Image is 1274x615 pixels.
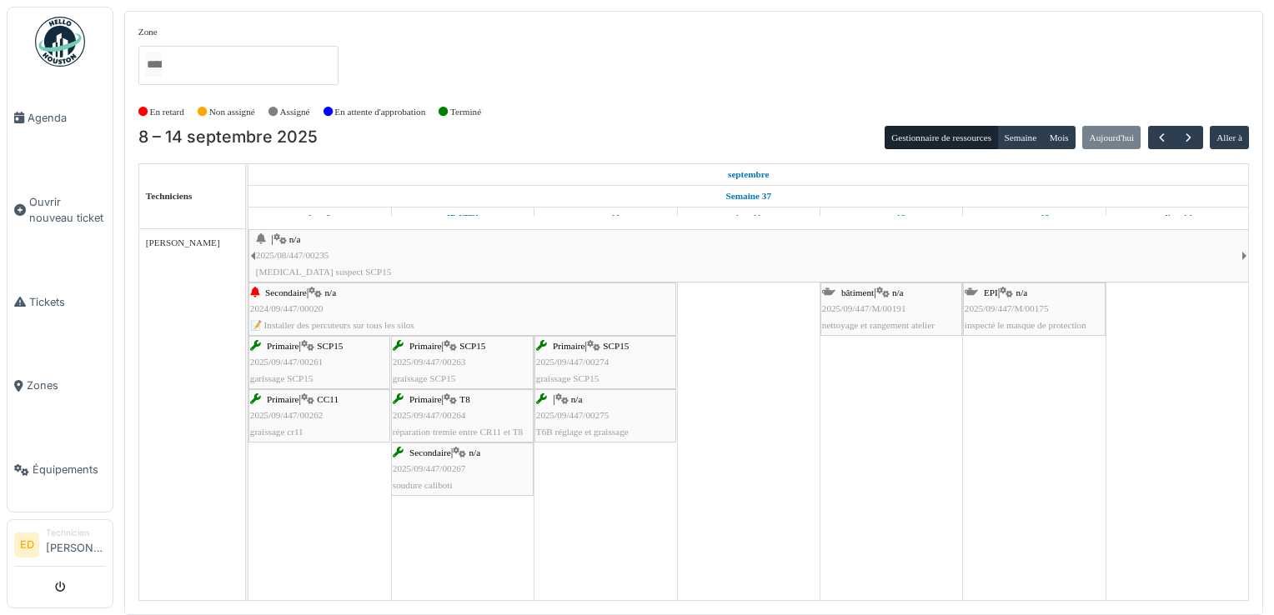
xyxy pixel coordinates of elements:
[459,341,485,351] span: SCP15
[317,394,339,404] span: CC11
[8,160,113,260] a: Ouvrir nouveau ticket
[304,207,335,228] a: 8 septembre 2025
[393,463,466,473] span: 2025/09/447/00267
[724,164,774,185] a: 8 septembre 2025
[459,394,469,404] span: T8
[250,357,324,367] span: 2025/09/447/00261
[571,394,583,404] span: n/a
[250,338,389,387] div: |
[146,237,220,247] span: [PERSON_NAME]
[409,394,442,404] span: Primaire
[822,285,961,333] div: |
[265,287,307,297] span: Secondaire
[27,377,106,393] span: Zones
[393,392,532,440] div: |
[8,344,113,428] a: Zones
[393,445,532,493] div: |
[1210,126,1249,149] button: Aller à
[536,357,609,367] span: 2025/09/447/00274
[393,357,466,367] span: 2025/09/447/00263
[14,532,39,557] li: ED
[29,294,106,310] span: Tickets
[289,234,301,244] span: n/a
[250,285,675,333] div: |
[722,186,775,207] a: Semaine 37
[8,427,113,512] a: Équipements
[873,207,910,228] a: 12 septembre 2025
[393,427,523,437] span: réparation tremie entre CR11 et T8
[822,320,935,330] span: nettoyage et rangement atelier
[1159,207,1196,228] a: 14 septembre 2025
[256,250,329,260] span: 2025/08/447/00235
[892,287,904,297] span: n/a
[1175,126,1202,150] button: Suivant
[256,232,1241,280] div: |
[965,320,1086,330] span: inspecté le masque de protection
[409,341,442,351] span: Primaire
[46,527,106,562] li: [PERSON_NAME]
[250,410,324,420] span: 2025/09/447/00262
[553,341,585,351] span: Primaire
[885,126,998,149] button: Gestionnaire de ressources
[250,303,324,313] span: 2024/09/447/00020
[138,25,158,39] label: Zone
[250,427,303,437] span: graissage cr11
[250,373,313,383] span: garissage SCP15
[8,260,113,344] a: Tickets
[1042,126,1076,149] button: Mois
[209,105,255,119] label: Non assigné
[393,373,456,383] span: graissage SCP15
[138,127,318,147] h2: 8 – 14 septembre 2025
[536,373,599,383] span: graissage SCP15
[267,394,299,404] span: Primaire
[35,17,85,67] img: Badge_color-CXgf-gQk.svg
[965,303,1049,313] span: 2025/09/447/M/00175
[250,392,389,440] div: |
[587,207,624,228] a: 10 septembre 2025
[324,287,336,297] span: n/a
[393,480,453,490] span: soudure caliboti
[14,527,106,567] a: ED Technicien[PERSON_NAME]
[997,126,1043,149] button: Semaine
[280,105,310,119] label: Assigné
[46,527,106,539] div: Technicien
[1016,287,1028,297] span: n/a
[145,52,162,77] input: Tous
[965,285,1104,333] div: |
[469,447,480,457] span: n/a
[250,320,414,330] span: 📝 Installer des percuteurs sur tous les silos
[146,191,193,201] span: Techniciens
[1016,207,1054,228] a: 13 septembre 2025
[393,410,466,420] span: 2025/09/447/00264
[267,341,299,351] span: Primaire
[8,76,113,160] a: Agenda
[984,287,998,297] span: EPI
[409,447,451,457] span: Secondaire
[1148,126,1176,150] button: Précédent
[536,338,675,387] div: |
[841,287,874,297] span: bâtiment
[822,303,906,313] span: 2025/09/447/M/00191
[150,105,184,119] label: En retard
[536,427,629,437] span: T6B réglage et graissage
[317,341,343,351] span: SCP15
[256,267,392,277] span: [MEDICAL_DATA] suspect SCP15
[443,207,483,228] a: 9 septembre 2025
[603,341,629,351] span: SCP15
[536,410,609,420] span: 2025/09/447/00275
[33,462,106,477] span: Équipements
[536,392,675,440] div: |
[334,105,425,119] label: En attente d'approbation
[450,105,481,119] label: Terminé
[1082,126,1141,149] button: Aujourd'hui
[393,338,532,387] div: |
[28,110,106,126] span: Agenda
[29,194,106,226] span: Ouvrir nouveau ticket
[731,207,765,228] a: 11 septembre 2025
